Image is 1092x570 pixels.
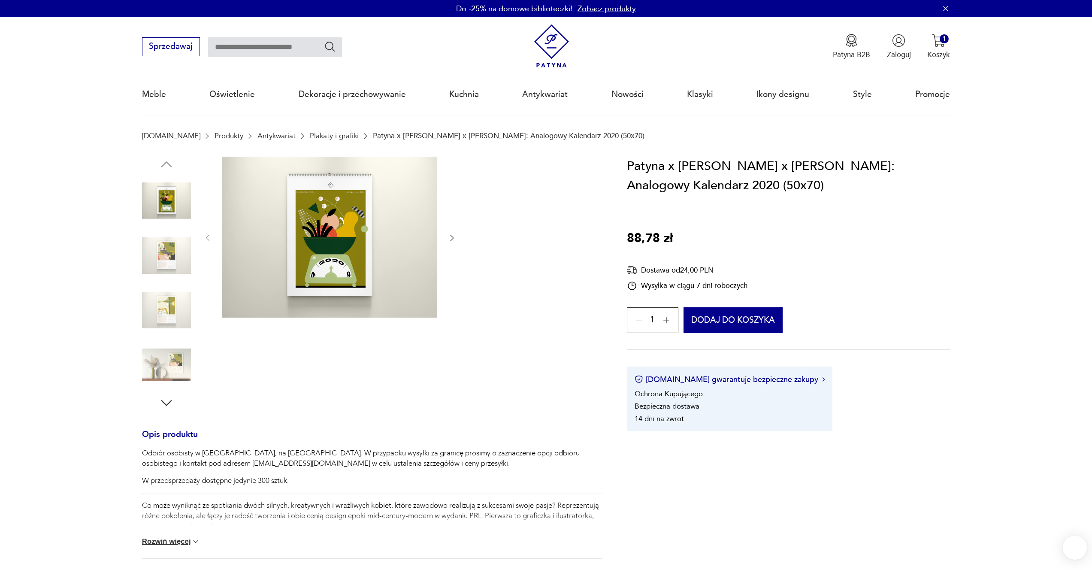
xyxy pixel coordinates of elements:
a: Kuchnia [449,75,479,114]
img: Zdjęcie produktu Patyna x Beata Bochińska x Joanna Gębal: Analogowy Kalendarz 2020 (50x70) [142,176,191,225]
a: Ikona medaluPatyna B2B [833,34,870,60]
p: Do -25% na domowe biblioteczki! [456,3,572,14]
img: Patyna - sklep z meblami i dekoracjami vintage [530,24,573,68]
a: Plakaty i grafiki [310,132,359,140]
p: Patyna B2B [833,50,870,60]
div: 1 [940,34,949,43]
img: Zdjęcie produktu Patyna x Beata Bochińska x Joanna Gębal: Analogowy Kalendarz 2020 (50x70) [222,157,437,318]
a: Oświetlenie [209,75,255,114]
button: Dodaj do koszyka [684,307,783,333]
img: Ikona koszyka [932,34,945,47]
img: Ikona dostawy [627,265,637,276]
a: Antykwariat [522,75,568,114]
p: Zaloguj [887,50,911,60]
a: Ikony designu [756,75,809,114]
li: Ochrona Kupującego [635,389,703,399]
button: [DOMAIN_NAME] gwarantuje bezpieczne zakupy [635,374,825,385]
img: Zdjęcie produktu Patyna x Beata Bochińska x Joanna Gębal: Analogowy Kalendarz 2020 (50x70) [142,231,191,280]
p: 88,78 zł [627,229,673,249]
span: 1 [650,317,655,324]
p: W przedsprzedaży dostępne jedynie 300 sztuk. [142,476,602,486]
p: Koszyk [927,50,950,60]
img: chevron down [191,537,200,546]
img: Zdjęcie produktu Patyna x Beata Bochińska x Joanna Gębal: Analogowy Kalendarz 2020 (50x70) [142,286,191,335]
a: Style [853,75,872,114]
p: Patyna x [PERSON_NAME] x [PERSON_NAME]: Analogowy Kalendarz 2020 (50x70) [373,132,644,140]
a: Nowości [611,75,644,114]
a: [DOMAIN_NAME] [142,132,200,140]
img: Ikona certyfikatu [635,375,643,384]
img: Ikona medalu [845,34,858,47]
iframe: Smartsupp widget button [1063,536,1087,560]
img: Zdjęcie produktu Patyna x Beata Bochińska x Joanna Gębal: Analogowy Kalendarz 2020 (50x70) [142,340,191,389]
h1: Patyna x [PERSON_NAME] x [PERSON_NAME]: Analogowy Kalendarz 2020 (50x70) [627,157,950,196]
a: Dekoracje i przechowywanie [299,75,406,114]
div: Dostawa od 24,00 PLN [627,265,747,276]
a: Promocje [915,75,950,114]
div: Wysyłka w ciągu 7 dni roboczych [627,281,747,291]
a: Sprzedawaj [142,44,200,51]
a: Produkty [215,132,243,140]
h3: Opis produktu [142,431,602,449]
button: Szukaj [324,40,336,53]
p: Odbiór osobisty w [GEOGRAPHIC_DATA], na [GEOGRAPHIC_DATA]. W przypadku wysyłki za granicę prosimy... [142,448,602,469]
a: Meble [142,75,166,114]
button: Zaloguj [887,34,911,60]
button: Sprzedawaj [142,37,200,56]
li: Bezpieczna dostawa [635,401,699,411]
a: Zobacz produkty [578,3,636,14]
a: Klasyki [687,75,713,114]
a: Antykwariat [257,132,296,140]
img: Ikona strzałki w prawo [822,377,825,382]
li: 14 dni na zwrot [635,414,684,424]
button: 1Koszyk [927,34,950,60]
button: Rozwiń więcej [142,537,200,546]
img: Ikonka użytkownika [892,34,905,47]
p: Co może wyniknąć ze spotkania dwóch silnych, kreatywnych i wrażliwych kobiet, które zawodowo real... [142,500,602,562]
button: Patyna B2B [833,34,870,60]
